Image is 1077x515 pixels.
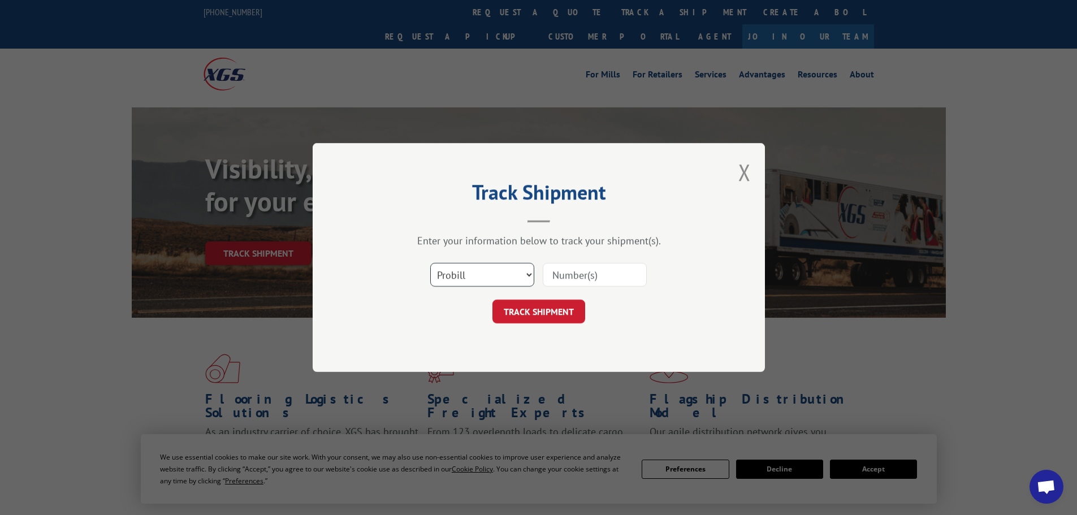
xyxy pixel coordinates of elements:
[369,234,708,247] div: Enter your information below to track your shipment(s).
[738,157,751,187] button: Close modal
[1030,470,1063,504] div: Open chat
[543,263,647,287] input: Number(s)
[369,184,708,206] h2: Track Shipment
[492,300,585,323] button: TRACK SHIPMENT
